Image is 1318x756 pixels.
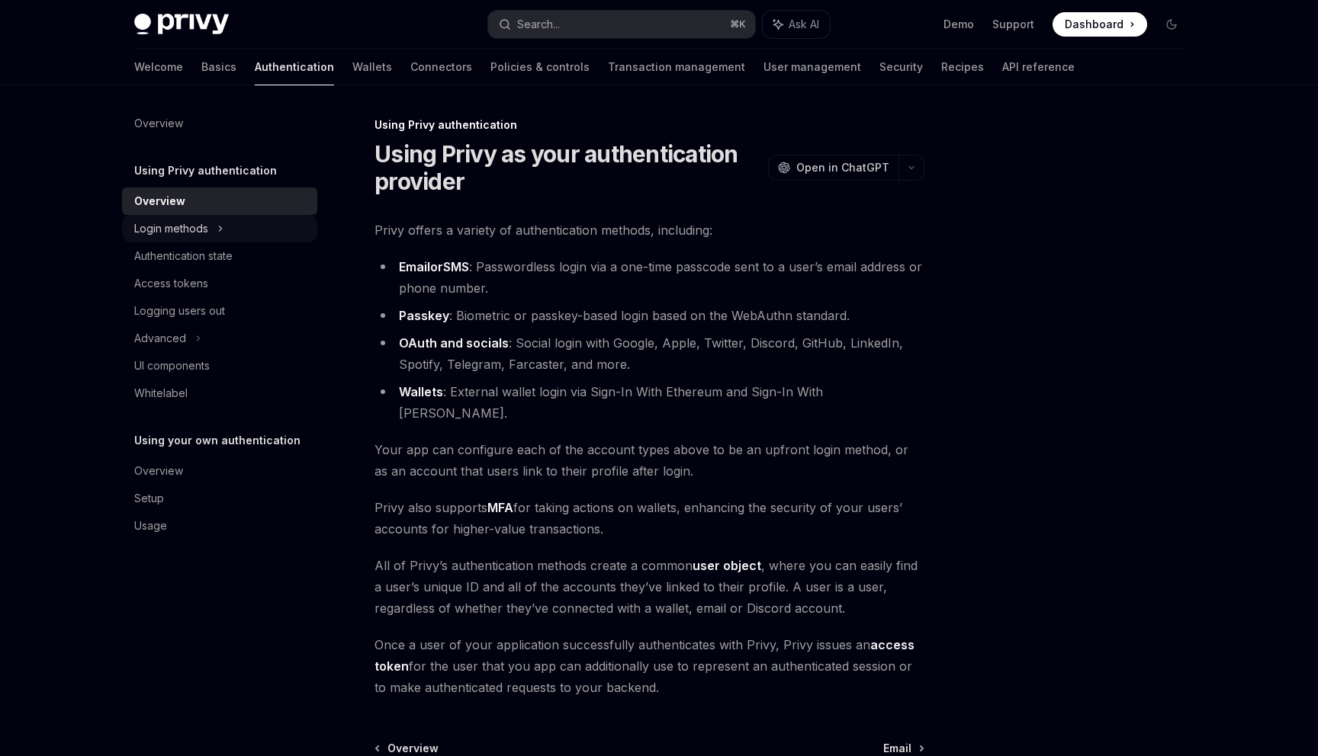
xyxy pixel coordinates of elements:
[255,49,334,85] a: Authentication
[122,297,317,325] a: Logging users out
[134,14,229,35] img: dark logo
[134,357,210,375] div: UI components
[1002,49,1075,85] a: API reference
[410,49,472,85] a: Connectors
[399,259,430,275] a: Email
[1065,17,1124,32] span: Dashboard
[134,247,233,265] div: Authentication state
[443,259,469,275] a: SMS
[122,457,317,485] a: Overview
[796,160,889,175] span: Open in ChatGPT
[941,49,984,85] a: Recipes
[375,256,924,299] li: : Passwordless login via a one-time passcode sent to a user’s email address or phone number.
[122,512,317,540] a: Usage
[376,741,439,756] a: Overview
[375,439,924,482] span: Your app can configure each of the account types above to be an upfront login method, or as an ac...
[879,49,923,85] a: Security
[122,242,317,270] a: Authentication state
[399,335,509,351] a: OAuth and socials
[375,305,924,326] li: : Biometric or passkey-based login based on the WebAuthn standard.
[134,162,277,180] h5: Using Privy authentication
[883,741,911,756] span: Email
[768,155,898,181] button: Open in ChatGPT
[134,114,183,133] div: Overview
[693,558,761,574] a: user object
[122,270,317,297] a: Access tokens
[992,17,1034,32] a: Support
[883,741,923,756] a: Email
[122,485,317,512] a: Setup
[134,489,164,508] div: Setup
[517,15,560,34] div: Search...
[134,517,167,535] div: Usage
[122,110,317,137] a: Overview
[730,18,746,30] span: ⌘ K
[487,500,513,516] a: MFA
[399,384,443,400] a: Wallets
[375,332,924,375] li: : Social login with Google, Apple, Twitter, Discord, GitHub, LinkedIn, Spotify, Telegram, Farcast...
[352,49,392,85] a: Wallets
[375,634,924,698] span: Once a user of your application successfully authenticates with Privy, Privy issues an for the us...
[375,117,924,133] div: Using Privy authentication
[375,219,924,241] span: Privy offers a variety of authentication methods, including:
[375,555,924,619] span: All of Privy’s authentication methods create a common , where you can easily find a user’s unique...
[134,431,301,450] h5: Using your own authentication
[387,741,439,756] span: Overview
[399,308,449,324] a: Passkey
[375,497,924,540] span: Privy also supports for taking actions on wallets, enhancing the security of your users’ accounts...
[134,274,208,293] div: Access tokens
[763,11,830,38] button: Ask AI
[488,11,755,38] button: Search...⌘K
[608,49,745,85] a: Transaction management
[134,329,186,348] div: Advanced
[399,259,469,275] strong: or
[134,462,183,480] div: Overview
[134,49,183,85] a: Welcome
[134,384,188,402] div: Whitelabel
[134,192,185,210] div: Overview
[134,302,225,320] div: Logging users out
[134,219,208,238] div: Login methods
[1159,12,1184,37] button: Toggle dark mode
[122,380,317,407] a: Whitelabel
[789,17,819,32] span: Ask AI
[375,381,924,424] li: : External wallet login via Sign-In With Ethereum and Sign-In With [PERSON_NAME].
[122,352,317,380] a: UI components
[1053,12,1147,37] a: Dashboard
[943,17,974,32] a: Demo
[763,49,861,85] a: User management
[201,49,236,85] a: Basics
[490,49,590,85] a: Policies & controls
[375,140,762,195] h1: Using Privy as your authentication provider
[122,187,317,215] a: Overview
